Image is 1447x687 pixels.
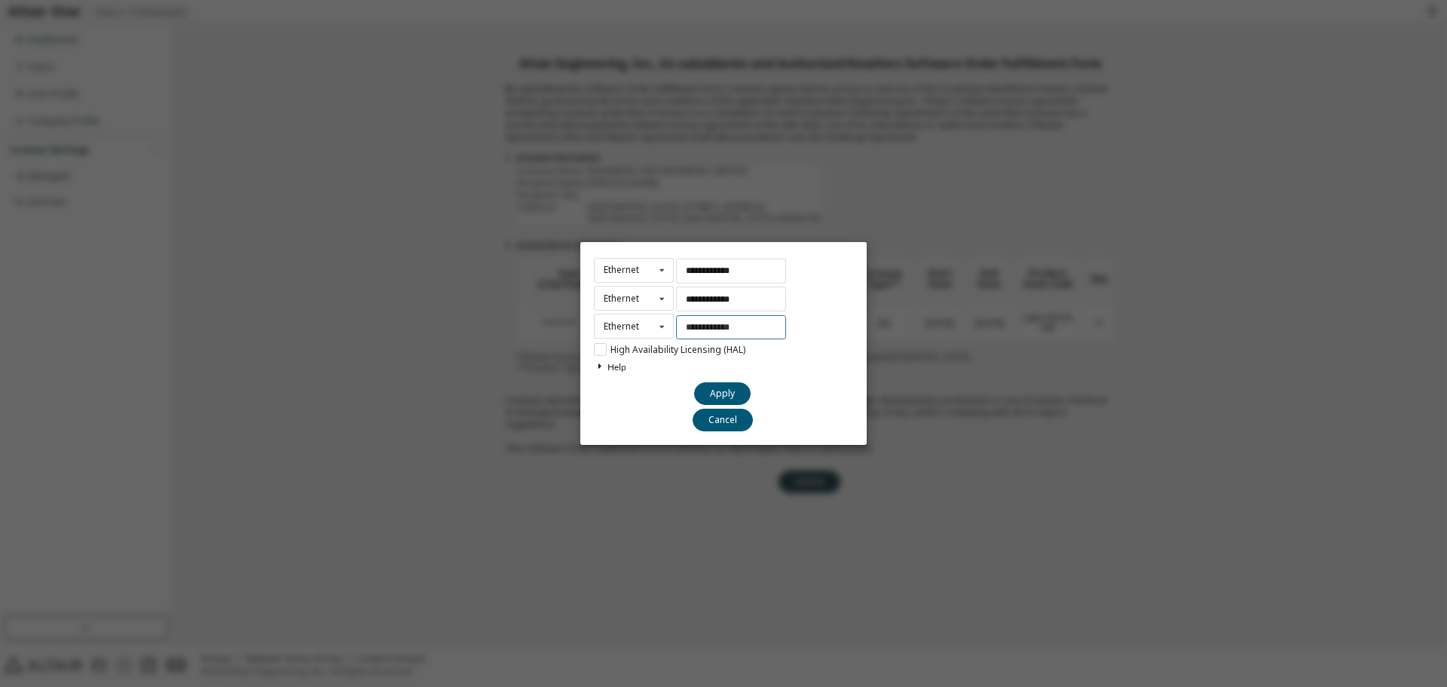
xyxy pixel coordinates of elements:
[604,322,639,331] div: Ethernet
[604,294,639,303] div: Ethernet
[594,357,853,379] div: Help
[694,382,751,405] button: Apply
[604,265,639,274] div: Ethernet
[594,343,745,356] label: High Availability Licensing (HAL)
[693,409,753,431] button: Cancel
